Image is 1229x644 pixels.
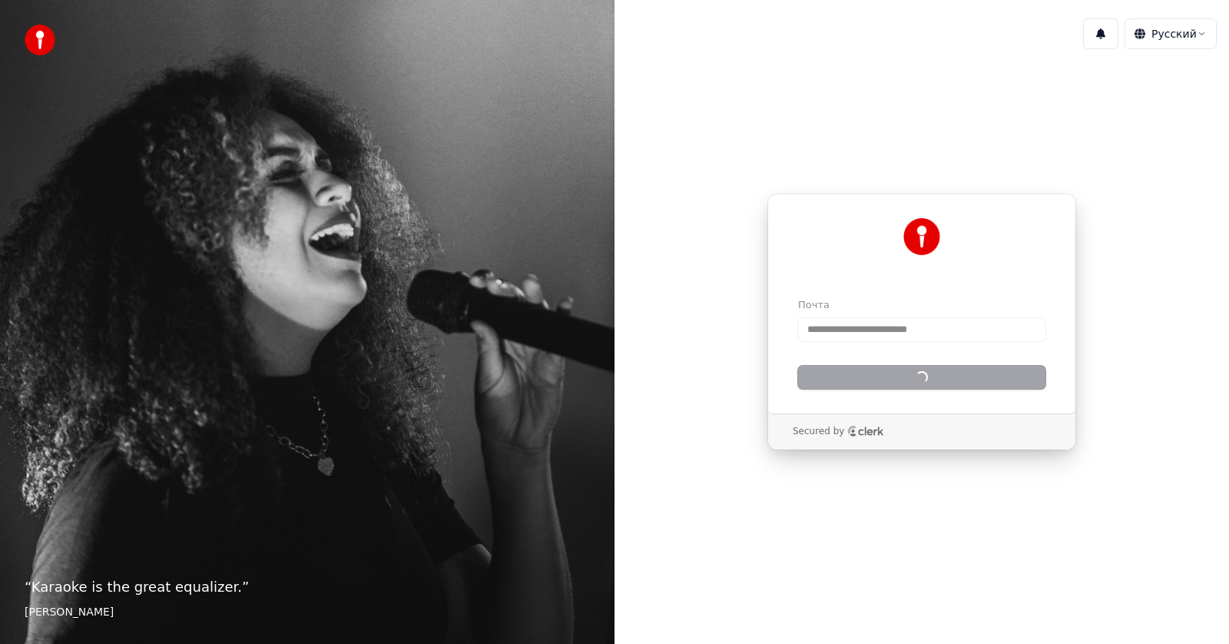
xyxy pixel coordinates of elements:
[25,25,55,55] img: youka
[793,426,844,438] p: Secured by
[903,218,940,255] img: Youka
[25,576,590,598] p: “ Karaoke is the great equalizer. ”
[25,604,590,619] footer: [PERSON_NAME]
[847,426,884,437] a: Clerk logo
